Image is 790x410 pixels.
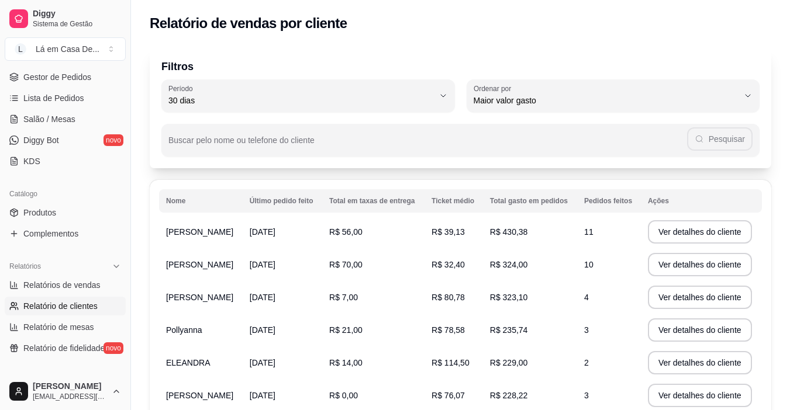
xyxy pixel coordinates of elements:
span: R$ 324,00 [490,260,528,269]
span: [DATE] [250,227,275,237]
a: Relatório de clientes [5,297,126,315]
a: KDS [5,152,126,171]
button: Ver detalhes do cliente [648,318,752,342]
label: Ordenar por [474,84,515,93]
span: 3 [584,391,589,400]
th: Ações [641,189,762,213]
a: Gestor de Pedidos [5,68,126,86]
span: R$ 430,38 [490,227,528,237]
span: Salão / Mesas [23,113,75,125]
button: Ver detalhes do cliente [648,286,752,309]
span: [DATE] [250,325,275,335]
span: [PERSON_NAME] [166,391,233,400]
span: [PERSON_NAME] [33,381,107,392]
a: Complementos [5,224,126,243]
p: Filtros [161,58,760,75]
th: Total gasto em pedidos [483,189,577,213]
a: Lista de Pedidos [5,89,126,107]
span: 30 dias [168,95,434,106]
button: [PERSON_NAME][EMAIL_ADDRESS][DOMAIN_NAME] [5,377,126,405]
span: [PERSON_NAME] [166,293,233,302]
button: Período30 dias [161,79,455,112]
span: R$ 14,00 [329,358,363,367]
span: R$ 229,00 [490,358,528,367]
a: Relatório de mesas [5,318,126,336]
button: Ordenar porMaior valor gasto [467,79,760,112]
a: Diggy Botnovo [5,131,126,150]
span: Complementos [23,228,78,239]
span: Diggy [33,9,121,19]
input: Buscar pelo nome ou telefone do cliente [168,139,687,151]
span: 3 [584,325,589,335]
span: R$ 39,13 [432,227,465,237]
div: Gerenciar [5,371,126,390]
span: Sistema de Gestão [33,19,121,29]
a: Relatório de fidelidadenovo [5,339,126,357]
span: Lista de Pedidos [23,92,84,104]
span: R$ 32,40 [432,260,465,269]
a: Produtos [5,203,126,222]
span: [DATE] [250,391,275,400]
span: R$ 78,58 [432,325,465,335]
span: R$ 70,00 [329,260,363,269]
span: Maior valor gasto [474,95,739,106]
span: [PERSON_NAME] [166,227,233,237]
span: R$ 80,78 [432,293,465,302]
th: Nome [159,189,243,213]
label: Período [168,84,196,93]
th: Pedidos feitos [577,189,641,213]
div: Catálogo [5,185,126,203]
span: Diggy Bot [23,134,59,146]
span: [DATE] [250,358,275,367]
span: 11 [584,227,594,237]
span: [PERSON_NAME] [166,260,233,269]
span: 2 [584,358,589,367]
span: [DATE] [250,293,275,302]
div: Lá em Casa De ... [36,43,99,55]
span: R$ 235,74 [490,325,528,335]
th: Ticket médio [425,189,483,213]
button: Ver detalhes do cliente [648,253,752,276]
span: R$ 114,50 [432,358,470,367]
span: [DATE] [250,260,275,269]
span: R$ 76,07 [432,391,465,400]
a: Relatórios de vendas [5,276,126,294]
span: R$ 56,00 [329,227,363,237]
span: Pollyanna [166,325,202,335]
span: R$ 21,00 [329,325,363,335]
span: R$ 323,10 [490,293,528,302]
span: L [15,43,26,55]
span: [EMAIL_ADDRESS][DOMAIN_NAME] [33,392,107,401]
span: Relatório de fidelidade [23,342,105,354]
span: Relatório de clientes [23,300,98,312]
span: KDS [23,155,40,167]
button: Select a team [5,37,126,61]
th: Último pedido feito [243,189,322,213]
span: Relatórios [9,262,41,271]
button: Ver detalhes do cliente [648,384,752,407]
button: Ver detalhes do cliente [648,351,752,374]
span: Gestor de Pedidos [23,71,91,83]
a: Salão / Mesas [5,110,126,128]
span: Relatório de mesas [23,321,94,333]
span: Produtos [23,207,56,218]
span: R$ 228,22 [490,391,528,400]
span: R$ 7,00 [329,293,358,302]
h2: Relatório de vendas por cliente [150,14,347,33]
span: Relatórios de vendas [23,279,101,291]
span: R$ 0,00 [329,391,358,400]
a: DiggySistema de Gestão [5,5,126,33]
span: 10 [584,260,594,269]
th: Total em taxas de entrega [322,189,425,213]
span: ELEANDRA [166,358,210,367]
span: 4 [584,293,589,302]
button: Ver detalhes do cliente [648,220,752,244]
